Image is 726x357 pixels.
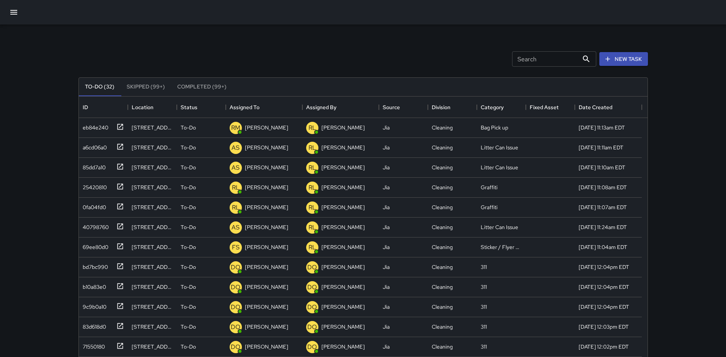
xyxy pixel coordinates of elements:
[428,97,477,118] div: Division
[530,97,559,118] div: Fixed Asset
[79,97,128,118] div: ID
[321,323,365,331] p: [PERSON_NAME]
[121,78,171,96] button: Skipped (99+)
[245,303,288,311] p: [PERSON_NAME]
[132,263,173,271] div: 250 K Street Northeast
[245,203,288,211] p: [PERSON_NAME]
[132,223,173,231] div: 2 M Street Northeast
[245,243,288,251] p: [PERSON_NAME]
[481,303,487,311] div: 311
[321,223,365,231] p: [PERSON_NAME]
[302,97,379,118] div: Assigned By
[321,183,365,191] p: [PERSON_NAME]
[432,183,453,191] div: Cleaning
[230,97,259,118] div: Assigned To
[481,283,487,291] div: 311
[132,203,173,211] div: 1335 2nd Street Northeast
[132,323,173,331] div: 250 K Street Northeast
[432,303,453,311] div: Cleaning
[579,243,627,251] div: 8/29/2025, 11:04am EDT
[132,144,173,151] div: 301 N Street Northeast
[181,164,196,171] p: To-Do
[383,243,390,251] div: Jia
[321,203,365,211] p: [PERSON_NAME]
[481,223,518,231] div: Litter Can Issue
[432,164,453,171] div: Cleaning
[226,97,302,118] div: Assigned To
[579,343,629,350] div: 8/28/2025, 12:02pm EDT
[245,144,288,151] p: [PERSON_NAME]
[83,97,88,118] div: ID
[306,97,336,118] div: Assigned By
[132,124,173,131] div: 1225 3rd Street Northeast
[181,303,196,311] p: To-Do
[307,342,317,352] p: DO
[321,243,365,251] p: [PERSON_NAME]
[481,203,498,211] div: Graffiti
[80,121,108,131] div: eb84e240
[245,183,288,191] p: [PERSON_NAME]
[181,97,197,118] div: Status
[245,343,288,350] p: [PERSON_NAME]
[245,164,288,171] p: [PERSON_NAME]
[599,52,648,66] button: New Task
[80,240,108,251] div: 69ee80d0
[477,97,526,118] div: Category
[579,263,629,271] div: 8/28/2025, 12:04pm EDT
[321,164,365,171] p: [PERSON_NAME]
[579,183,627,191] div: 8/30/2025, 11:08am EDT
[181,343,196,350] p: To-Do
[321,303,365,311] p: [PERSON_NAME]
[481,183,498,191] div: Graffiti
[383,97,400,118] div: Source
[481,243,522,251] div: Sticker / Flyer Removal
[132,183,173,191] div: 1335 2nd Street Northeast
[379,97,428,118] div: Source
[232,183,240,192] p: RL
[181,243,196,251] p: To-Do
[481,263,487,271] div: 311
[245,124,288,131] p: [PERSON_NAME]
[80,300,106,311] div: 9c9b0a10
[132,164,173,171] div: 301 N Street Northeast
[321,263,365,271] p: [PERSON_NAME]
[132,303,173,311] div: 250 K Street Northeast
[308,123,316,133] p: RL
[132,243,173,251] div: 101-165 M Street Northeast
[231,263,240,272] p: DO
[80,340,105,350] div: 71550180
[383,203,390,211] div: Jia
[132,97,153,118] div: Location
[383,164,390,171] div: Jia
[321,144,365,151] p: [PERSON_NAME]
[432,223,453,231] div: Cleaning
[579,283,629,291] div: 8/28/2025, 12:04pm EDT
[181,323,196,331] p: To-Do
[579,164,625,171] div: 8/30/2025, 11:10am EDT
[308,163,316,172] p: RL
[432,243,453,251] div: Cleaning
[181,144,196,151] p: To-Do
[132,283,173,291] div: 250 K Street Northeast
[432,144,453,151] div: Cleaning
[245,283,288,291] p: [PERSON_NAME]
[432,283,453,291] div: Cleaning
[80,280,106,291] div: b10a83e0
[432,97,450,118] div: Division
[579,124,625,131] div: 8/30/2025, 11:13am EDT
[231,323,240,332] p: DO
[308,143,316,152] p: RL
[432,124,453,131] div: Cleaning
[181,124,196,131] p: To-Do
[232,223,240,232] p: AS
[232,143,240,152] p: AS
[432,343,453,350] div: Cleaning
[80,160,106,171] div: 85dd7a10
[245,223,288,231] p: [PERSON_NAME]
[383,343,390,350] div: Jia
[383,144,390,151] div: Jia
[308,223,316,232] p: RL
[232,203,240,212] p: RL
[80,320,106,331] div: 83d618d0
[181,203,196,211] p: To-Do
